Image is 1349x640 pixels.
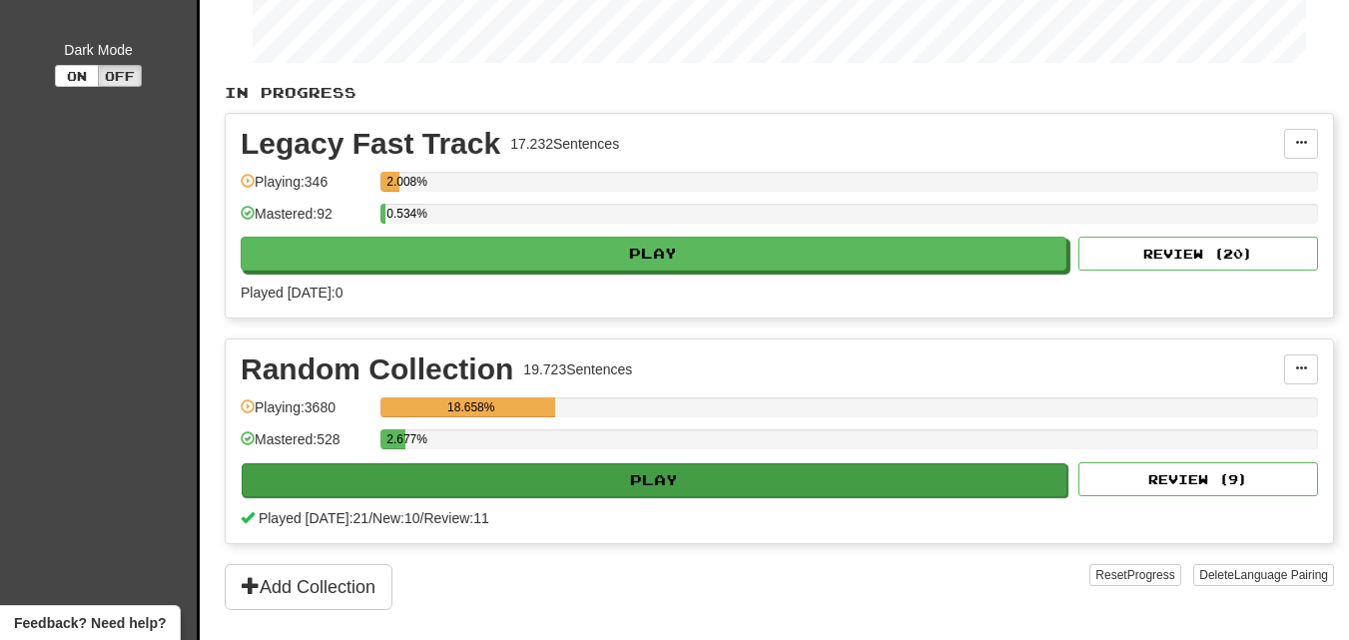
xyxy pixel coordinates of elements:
span: Language Pairing [1234,568,1328,582]
span: Open feedback widget [14,613,166,633]
button: Play [242,463,1067,497]
div: 2.008% [386,172,399,192]
button: Play [241,237,1066,271]
div: Legacy Fast Track [241,129,500,159]
span: Progress [1127,568,1175,582]
div: Playing: 346 [241,172,370,205]
div: 18.658% [386,397,555,417]
div: Mastered: 528 [241,429,370,462]
button: Add Collection [225,564,392,610]
div: 19.723 Sentences [523,359,632,379]
span: Played [DATE]: 0 [241,285,342,301]
div: 17.232 Sentences [510,134,619,154]
div: Random Collection [241,354,513,384]
span: New: 10 [372,510,419,526]
button: ResetProgress [1089,564,1180,586]
button: DeleteLanguage Pairing [1193,564,1334,586]
button: Off [98,65,142,87]
div: Dark Mode [15,40,182,60]
span: Review: 11 [423,510,488,526]
div: Playing: 3680 [241,397,370,430]
span: Played [DATE]: 21 [259,510,368,526]
button: On [55,65,99,87]
div: 2.677% [386,429,405,449]
span: / [420,510,424,526]
button: Review (20) [1078,237,1318,271]
p: In Progress [225,83,1334,103]
span: / [368,510,372,526]
div: Mastered: 92 [241,204,370,237]
button: Review (9) [1078,462,1318,496]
